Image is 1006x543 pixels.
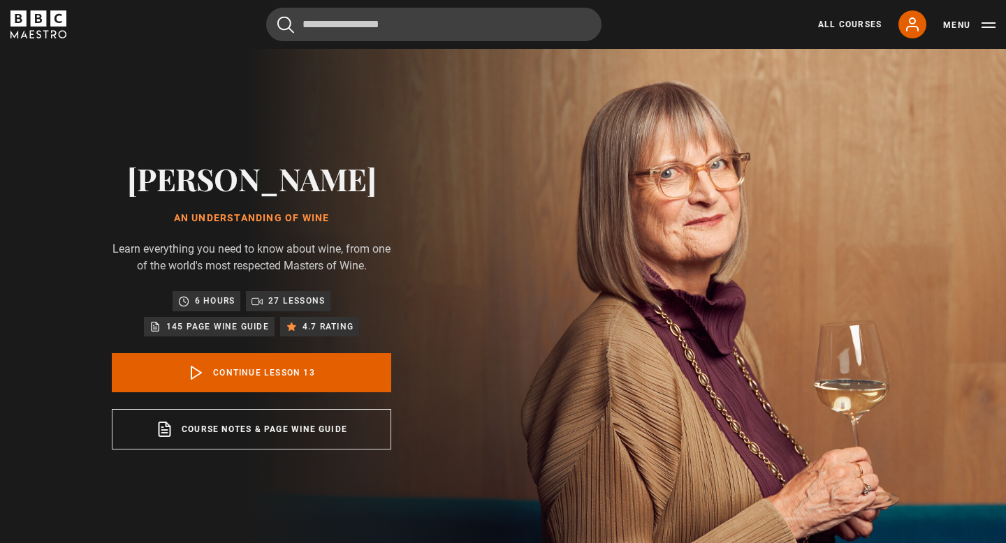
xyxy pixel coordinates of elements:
[277,16,294,34] button: Submit the search query
[818,18,882,31] a: All Courses
[943,18,996,32] button: Toggle navigation
[112,241,391,274] p: Learn everything you need to know about wine, from one of the world's most respected Masters of W...
[266,8,602,41] input: Search
[268,294,325,308] p: 27 lessons
[302,320,353,334] p: 4.7 rating
[10,10,66,38] svg: BBC Maestro
[166,320,269,334] p: 145 page wine guide
[112,161,391,196] h2: [PERSON_NAME]
[195,294,235,308] p: 6 hours
[112,409,391,449] a: Course notes & page wine guide
[112,213,391,224] h1: An Understanding of Wine
[112,353,391,392] a: Continue lesson 13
